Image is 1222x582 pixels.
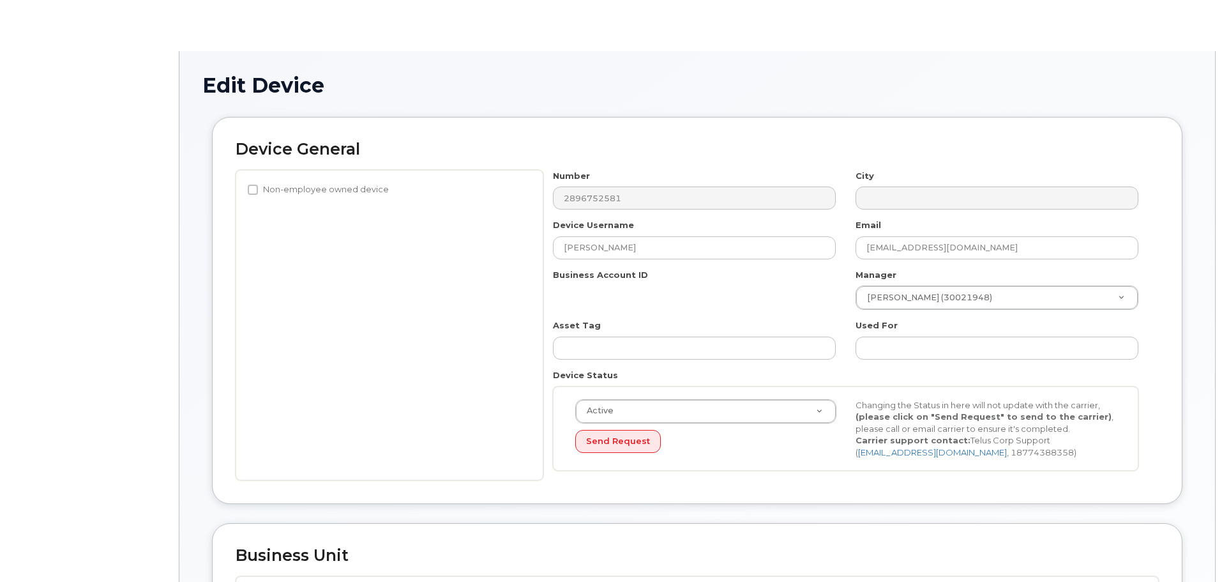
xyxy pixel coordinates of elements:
[846,399,1126,459] div: Changing the Status in here will not update with the carrier, , please call or email carrier to e...
[856,219,881,231] label: Email
[202,74,1192,96] h1: Edit Device
[856,269,896,281] label: Manager
[248,182,389,197] label: Non-employee owned device
[236,141,1159,158] h2: Device General
[236,547,1159,565] h2: Business Unit
[553,369,618,381] label: Device Status
[856,319,898,332] label: Used For
[575,430,661,454] button: Send Request
[856,435,970,445] strong: Carrier support contact:
[576,400,836,423] a: Active
[553,219,634,231] label: Device Username
[553,319,601,332] label: Asset Tag
[856,170,874,182] label: City
[859,292,992,303] span: [PERSON_NAME] (30021948)
[579,405,614,417] span: Active
[248,185,258,195] input: Non-employee owned device
[858,447,1007,457] a: [EMAIL_ADDRESS][DOMAIN_NAME]
[553,269,648,281] label: Business Account ID
[856,411,1112,422] strong: (please click on "Send Request" to send to the carrier)
[856,286,1138,309] a: [PERSON_NAME] (30021948)
[553,170,590,182] label: Number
